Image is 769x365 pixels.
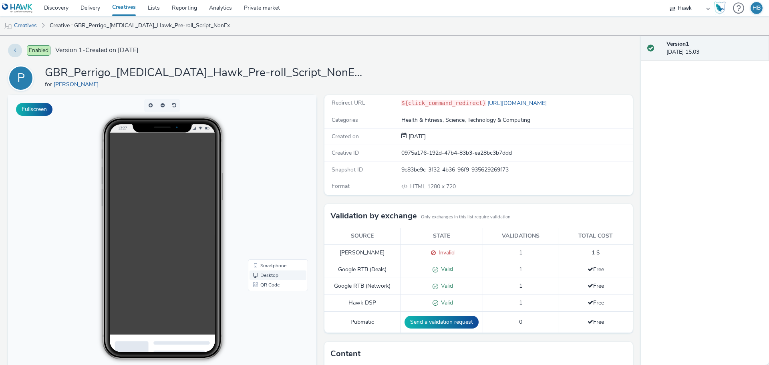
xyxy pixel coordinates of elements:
span: Valid [438,282,453,290]
img: mobile [4,22,12,30]
span: Free [588,282,604,290]
li: Desktop [242,175,298,185]
li: Smartphone [242,166,298,175]
span: HTML [410,183,427,190]
div: [DATE] 15:03 [666,40,763,56]
div: Creation 22 April 2025, 15:03 [407,133,426,141]
td: Google RTB (Network) [324,278,400,295]
span: 0 [519,318,522,326]
h3: Content [330,348,360,360]
button: Send a validation request [405,316,479,329]
th: State [400,228,483,244]
span: Free [588,318,604,326]
td: Google RTB (Deals) [324,261,400,278]
strong: Version 1 [666,40,689,48]
span: 1 $ [592,249,600,256]
div: P [17,67,25,89]
span: Free [588,266,604,273]
span: Smartphone [252,168,278,173]
li: QR Code [242,185,298,195]
span: 12:27 [110,31,119,35]
span: Free [588,299,604,307]
span: Desktop [252,178,270,183]
span: Valid [438,299,453,307]
div: 9c83be9c-3f32-4b36-96f9-935629269f73 [401,166,632,174]
a: P [8,74,37,82]
div: 0975a176-192d-47b4-83b3-ea28bc3b7ddd [401,149,632,157]
th: Validations [483,228,558,244]
span: [DATE] [407,133,426,140]
div: Health & Fitness, Science, Technology & Computing [401,116,632,124]
span: Enabled [27,45,50,56]
img: Hawk Academy [714,2,726,14]
a: [PERSON_NAME] [54,81,102,88]
span: 1 [519,299,522,307]
span: Redirect URL [332,99,365,107]
span: Format [332,182,350,190]
code: ${click_command_redirect} [401,100,486,106]
th: Source [324,228,400,244]
span: 1 [519,249,522,256]
div: HB [753,2,761,14]
a: [URL][DOMAIN_NAME] [486,99,550,107]
span: Version 1 - Created on [DATE] [55,46,139,55]
span: Valid [438,265,453,273]
span: Creative ID [332,149,359,157]
span: 1280 x 720 [409,183,456,190]
h3: Validation by exchange [330,210,417,222]
th: Total cost [558,228,633,244]
span: Categories [332,116,358,124]
small: Only exchanges in this list require validation [421,214,510,220]
a: Creative : GBR_Perrigo_[MEDICAL_DATA]_Hawk_Pre-roll_Script_NonExp_Animated_20250422 [46,16,238,35]
span: 1 [519,266,522,273]
span: for [45,81,54,88]
img: undefined Logo [2,3,33,13]
span: Snapshot ID [332,166,363,173]
a: Hawk Academy [714,2,729,14]
h1: GBR_Perrigo_[MEDICAL_DATA]_Hawk_Pre-roll_Script_NonExp_Animated_20250422 [45,65,365,81]
img: soundOff-2.svg [484,260,495,271]
td: Hawk DSP [324,295,400,312]
button: Fullscreen [16,103,52,116]
span: Invalid [436,249,455,256]
span: 1 [519,282,522,290]
span: QR Code [252,188,272,192]
td: Pubmatic [324,311,400,333]
td: [PERSON_NAME] [324,244,400,261]
span: Created on [332,133,359,140]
